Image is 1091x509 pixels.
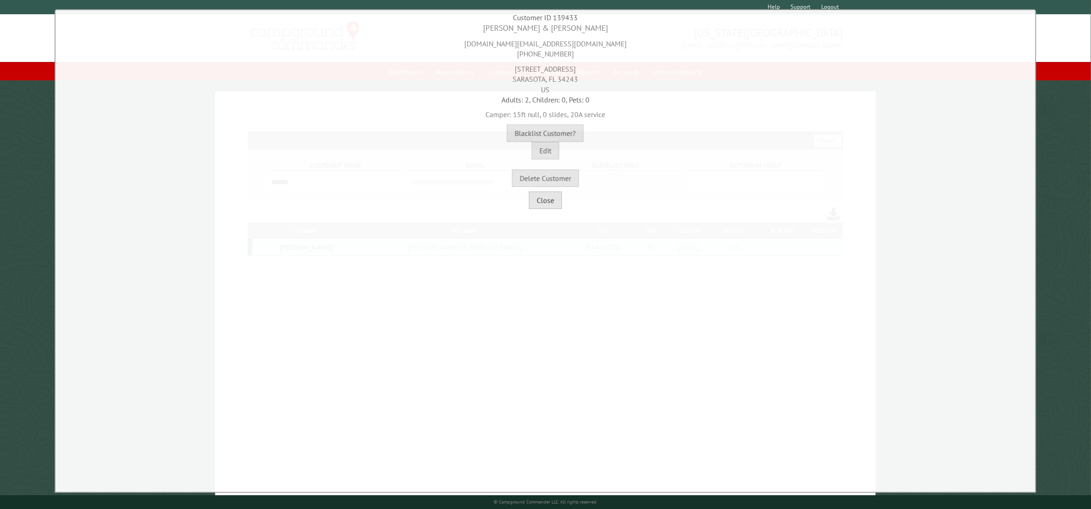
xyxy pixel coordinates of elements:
div: Camper: 15ft null, 0 slides, 20A service [58,105,1033,119]
div: Adults: 2, Children: 0, Pets: 0 [58,95,1033,105]
small: © Campground Commander LLC. All rights reserved. [494,499,597,505]
div: [STREET_ADDRESS] SARASOTA, FL 34243 US [58,59,1033,95]
button: Edit [532,142,559,159]
div: [PERSON_NAME] & [PERSON_NAME] [58,23,1033,34]
button: Blacklist Customer? [507,124,584,142]
div: [DOMAIN_NAME][EMAIL_ADDRESS][DOMAIN_NAME] [PHONE_NUMBER] [58,34,1033,59]
button: Delete Customer [512,170,579,187]
button: Close [529,192,562,209]
div: Customer ID 139433 [58,12,1033,23]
